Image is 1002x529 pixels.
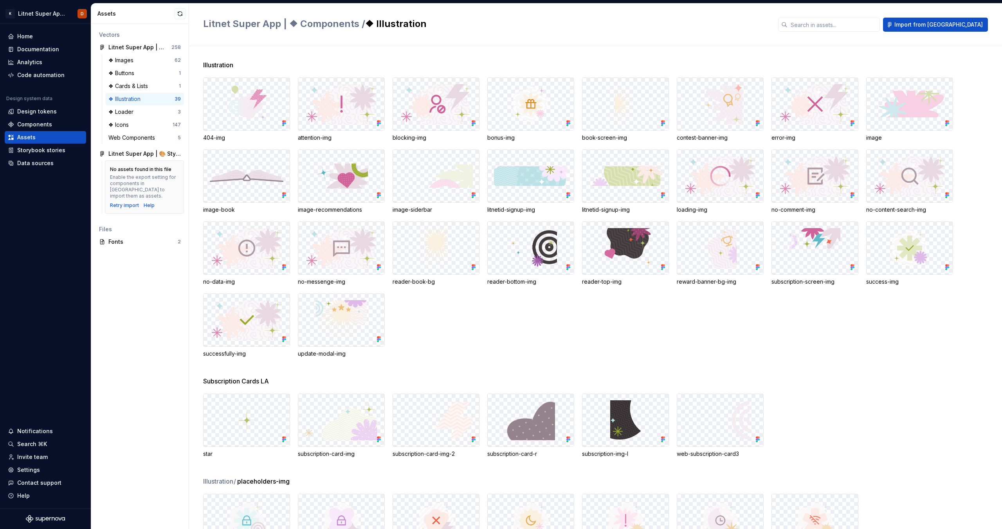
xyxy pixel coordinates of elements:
div: attention-img [298,134,385,142]
span: Subscription Cards LA [203,376,269,386]
div: Components [17,121,52,128]
a: Components [5,118,86,131]
div: blocking-img [393,134,479,142]
div: Litnet Super App | 🎨 Styles [108,150,181,158]
div: ❖ Icons [108,121,132,129]
span: Import from [GEOGRAPHIC_DATA] [894,21,983,29]
div: ❖ Loader [108,108,137,116]
a: ❖ Images62 [105,54,184,67]
svg: Supernova Logo [26,515,65,523]
div: no-comment-img [771,206,858,214]
div: Litnet Super App | ❖ Components [108,43,167,51]
div: 147 [173,122,181,128]
div: book-screen-img [582,134,669,142]
a: Assets [5,131,86,144]
div: ❖ Illustration [108,95,144,103]
button: Help [5,489,86,502]
div: Enable the export setting for components in [GEOGRAPHIC_DATA] to import them as assets. [110,174,179,199]
div: ❖ Cards & Lists [108,82,151,90]
div: 1 [179,70,181,76]
span: placeholders-img [237,477,290,486]
div: Litnet Super App 2.0. [18,10,68,18]
div: image-recommendations [298,206,385,214]
div: success-img [866,278,953,286]
a: ❖ Icons147 [105,119,184,131]
div: no-messenge-img [298,278,385,286]
div: Contact support [17,479,61,487]
div: image [866,134,953,142]
div: subscription-card-img [298,450,385,458]
a: Storybook stories [5,144,86,157]
div: litnetid-signup-img [582,206,669,214]
a: Web Components5 [105,131,184,144]
div: Code automation [17,71,65,79]
div: image-book [203,206,290,214]
span: Illustration [203,477,236,486]
a: Fonts2 [96,236,184,248]
button: Retry import [110,202,139,209]
a: Analytics [5,56,86,68]
a: ❖ Cards & Lists1 [105,80,184,92]
a: Documentation [5,43,86,56]
h2: ❖ Illustration [203,18,769,30]
div: 2 [178,239,181,245]
div: 3 [178,109,181,115]
button: Search ⌘K [5,438,86,450]
div: Assets [97,10,175,18]
div: bonus-img [487,134,574,142]
div: Vectors [99,31,181,39]
div: Web Components [108,134,158,142]
input: Search in assets... [788,18,880,32]
div: loading-img [677,206,764,214]
div: error-img [771,134,858,142]
span: / [234,477,236,485]
div: no-content-search-img [866,206,953,214]
div: Design system data [6,95,52,102]
div: image-siderbar [393,206,479,214]
div: no-data-img [203,278,290,286]
div: 5 [178,135,181,141]
div: Analytics [17,58,42,66]
a: Data sources [5,157,86,169]
div: Settings [17,466,40,474]
div: 62 [175,57,181,63]
div: Assets [17,133,36,141]
div: Fonts [108,238,178,246]
div: litnetid-signup-img [487,206,574,214]
button: KLitnet Super App 2.0.D [2,5,89,22]
div: Invite team [17,453,48,461]
div: Home [17,32,33,40]
div: subscription-img-l [582,450,669,458]
div: No assets found in this file [110,166,171,173]
a: ❖ Illustration39 [105,93,184,105]
div: Search ⌘K [17,440,47,448]
div: ❖ Images [108,56,137,64]
div: Help [17,492,30,500]
a: ❖ Loader3 [105,106,184,118]
div: D [81,11,84,17]
a: Help [144,202,155,209]
div: 39 [175,96,181,102]
div: subscription-card-r [487,450,574,458]
div: contest-banner-img [677,134,764,142]
span: Litnet Super App | ❖ Components / [203,18,365,29]
span: Illustration [203,60,233,70]
a: ❖ Buttons1 [105,67,184,79]
button: Import from [GEOGRAPHIC_DATA] [883,18,988,32]
div: K [5,9,15,18]
div: 258 [171,44,181,50]
div: update-modal-img [298,350,385,358]
button: Contact support [5,477,86,489]
div: Design tokens [17,108,57,115]
a: Litnet Super App | ❖ Components258 [96,41,184,54]
div: Files [99,225,181,233]
div: 404-img [203,134,290,142]
div: reader-book-bg [393,278,479,286]
div: reader-bottom-img [487,278,574,286]
a: Home [5,30,86,43]
div: Documentation [17,45,59,53]
div: Data sources [17,159,54,167]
